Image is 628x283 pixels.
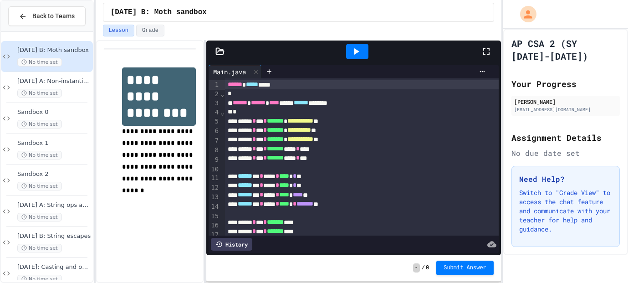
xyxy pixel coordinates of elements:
[17,89,62,98] span: No time set
[209,202,220,212] div: 14
[17,244,62,252] span: No time set
[220,109,225,116] span: Fold line
[209,65,262,78] div: Main.java
[209,165,220,174] div: 10
[17,120,62,129] span: No time set
[209,67,250,77] div: Main.java
[511,4,539,25] div: My Account
[209,90,220,99] div: 2
[8,6,86,26] button: Back to Teams
[111,7,207,18] span: 26 Sep B: Moth sandbox
[426,264,429,272] span: 0
[17,201,91,209] span: [DATE] A: String ops and Capital-M Math
[422,264,425,272] span: /
[17,108,91,116] span: Sandbox 0
[17,263,91,271] span: [DATE]: Casting and overflow
[17,46,91,54] span: [DATE] B: Moth sandbox
[209,221,220,231] div: 16
[209,99,220,108] div: 3
[209,146,220,155] div: 8
[413,263,420,273] span: -
[209,80,220,90] div: 1
[17,58,62,67] span: No time set
[511,77,620,90] h2: Your Progress
[209,193,220,202] div: 13
[209,231,220,240] div: 17
[511,37,620,62] h1: AP CSA 2 (SY [DATE]-[DATE])
[209,155,220,165] div: 9
[209,136,220,146] div: 7
[17,139,91,147] span: Sandbox 1
[209,117,220,127] div: 5
[209,174,220,183] div: 11
[17,182,62,190] span: No time set
[209,212,220,221] div: 15
[436,261,494,275] button: Submit Answer
[209,127,220,136] div: 6
[209,183,220,193] div: 12
[209,108,220,117] div: 4
[103,25,134,36] button: Lesson
[511,148,620,159] div: No due date set
[519,174,612,185] h3: Need Help?
[17,232,91,240] span: [DATE] B: String escapes
[32,11,75,21] span: Back to Teams
[136,25,164,36] button: Grade
[444,264,486,272] span: Submit Answer
[220,90,225,98] span: Fold line
[17,213,62,221] span: No time set
[514,106,617,113] div: [EMAIL_ADDRESS][DOMAIN_NAME]
[17,77,91,85] span: [DATE] A: Non-instantiated classes
[17,151,62,160] span: No time set
[514,98,617,106] div: [PERSON_NAME]
[17,170,91,178] span: Sandbox 2
[211,238,252,251] div: History
[519,188,612,234] p: Switch to "Grade View" to access the chat feature and communicate with your teacher for help and ...
[511,131,620,144] h2: Assignment Details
